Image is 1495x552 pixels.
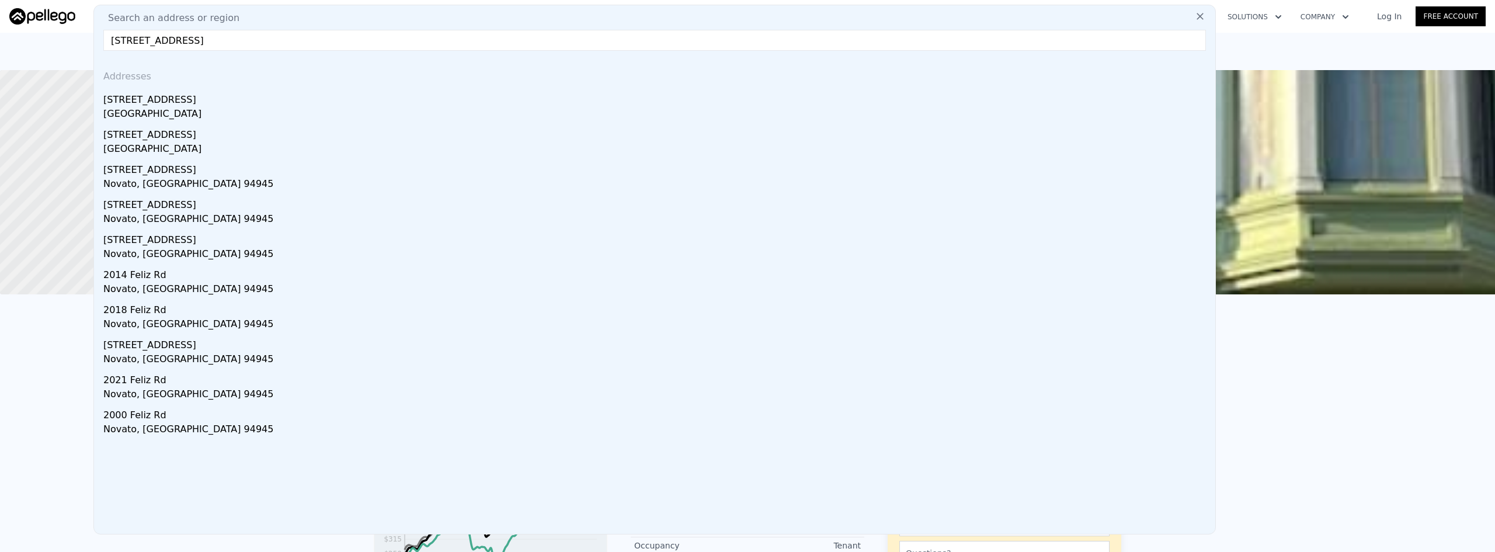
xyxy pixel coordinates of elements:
div: [STREET_ADDRESS] [103,88,1211,107]
div: [STREET_ADDRESS] [103,193,1211,212]
div: Novato, [GEOGRAPHIC_DATA] 94945 [103,177,1211,193]
div: 2018 Feliz Rd [103,298,1211,317]
div: Novato, [GEOGRAPHIC_DATA] 94945 [103,317,1211,334]
div: Novato, [GEOGRAPHIC_DATA] 94945 [103,422,1211,439]
div: Novato, [GEOGRAPHIC_DATA] 94945 [103,282,1211,298]
div: Addresses [99,60,1211,88]
tspan: $315 [384,535,402,543]
div: [STREET_ADDRESS] [103,334,1211,352]
div: [STREET_ADDRESS] [103,228,1211,247]
input: Enter an address, city, region, neighborhood or zip code [103,30,1206,51]
button: Company [1291,6,1358,27]
img: Pellego [9,8,75,25]
div: 2014 Feliz Rd [103,263,1211,282]
div: 2000 Feliz Rd [103,404,1211,422]
div: [STREET_ADDRESS] [103,158,1211,177]
div: Novato, [GEOGRAPHIC_DATA] 94945 [103,352,1211,369]
div: [GEOGRAPHIC_DATA] [103,142,1211,158]
a: Log In [1363,11,1416,22]
div: Tenant [747,540,861,551]
div: Novato, [GEOGRAPHIC_DATA] 94945 [103,387,1211,404]
div: [STREET_ADDRESS] [103,123,1211,142]
a: Free Account [1416,6,1486,26]
button: Solutions [1218,6,1291,27]
div: Occupancy [634,540,747,551]
div: [GEOGRAPHIC_DATA] [103,107,1211,123]
div: Novato, [GEOGRAPHIC_DATA] 94945 [103,212,1211,228]
span: Search an address or region [99,11,239,25]
div: Novato, [GEOGRAPHIC_DATA] 94945 [103,247,1211,263]
div: 2021 Feliz Rd [103,369,1211,387]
